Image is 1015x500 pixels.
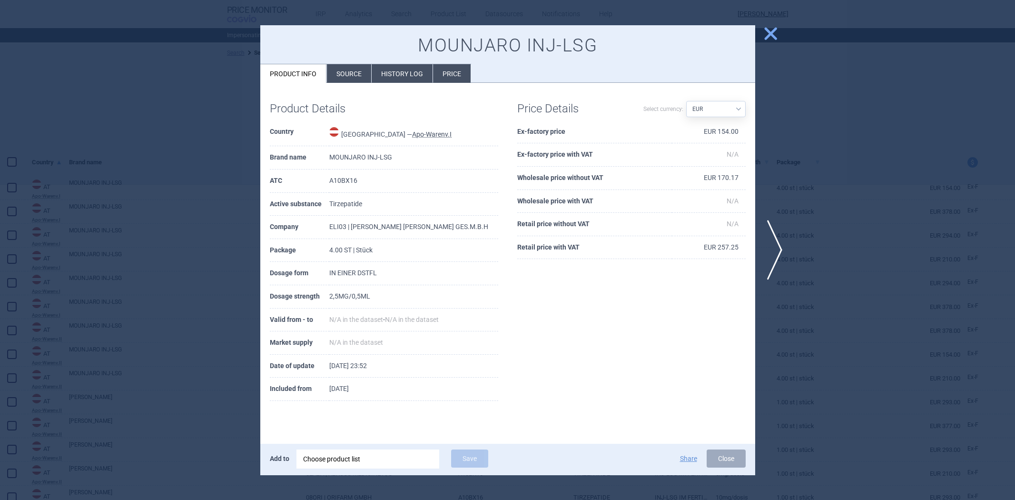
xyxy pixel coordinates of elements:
[329,146,498,170] td: MOUNJARO INJ-LSG
[727,197,739,205] span: N/A
[329,355,498,378] td: [DATE] 23:52
[517,143,672,167] th: Ex-factory price with VAT
[270,262,330,285] th: Dosage form
[727,220,739,228] span: N/A
[329,285,498,309] td: 2,5MG/0,5ML
[517,120,672,144] th: Ex-factory price
[270,285,330,309] th: Dosage strength
[270,35,746,57] h1: MOUNJARO INJ-LSG
[270,355,330,378] th: Date of update
[270,216,330,239] th: Company
[517,236,672,260] th: Retail price with VAT
[270,309,330,332] th: Valid from - to
[270,450,289,468] p: Add to
[270,102,384,116] h1: Product Details
[517,167,672,190] th: Wholesale price without VAT
[451,450,488,468] button: Save
[303,450,433,469] div: Choose product list
[329,316,383,323] span: N/A in the dataset
[260,64,326,83] li: Product info
[672,167,746,190] td: EUR 170.17
[517,213,672,236] th: Retail price without VAT
[329,339,383,346] span: N/A in the dataset
[643,101,683,117] label: Select currency:
[385,316,439,323] span: N/A in the dataset
[372,64,433,83] li: History log
[680,455,697,462] button: Share
[329,170,498,193] td: A10BX16
[727,150,739,158] span: N/A
[296,450,439,469] div: Choose product list
[327,64,371,83] li: Source
[329,120,498,147] td: [GEOGRAPHIC_DATA] —
[672,120,746,144] td: EUR 154.00
[707,450,746,468] button: Close
[270,193,330,216] th: Active substance
[270,120,330,147] th: Country
[517,102,631,116] h1: Price Details
[329,309,498,332] td: -
[270,170,330,193] th: ATC
[329,239,498,262] td: 4.00 ST | Stück
[672,236,746,260] td: EUR 257.25
[329,127,339,137] img: Austria
[329,193,498,216] td: Tirzepatide
[329,216,498,239] td: ELI03 | [PERSON_NAME] [PERSON_NAME] GES.M.B.H
[329,262,498,285] td: IN EINER DSTFL
[433,64,471,83] li: Price
[412,130,452,138] abbr: Apo-Warenv.I — Apothekerverlag Warenverzeichnis. Online database developed by the Österreichische...
[329,378,498,401] td: [DATE]
[270,331,330,355] th: Market supply
[270,239,330,262] th: Package
[270,378,330,401] th: Included from
[270,146,330,170] th: Brand name
[517,190,672,213] th: Wholesale price with VAT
